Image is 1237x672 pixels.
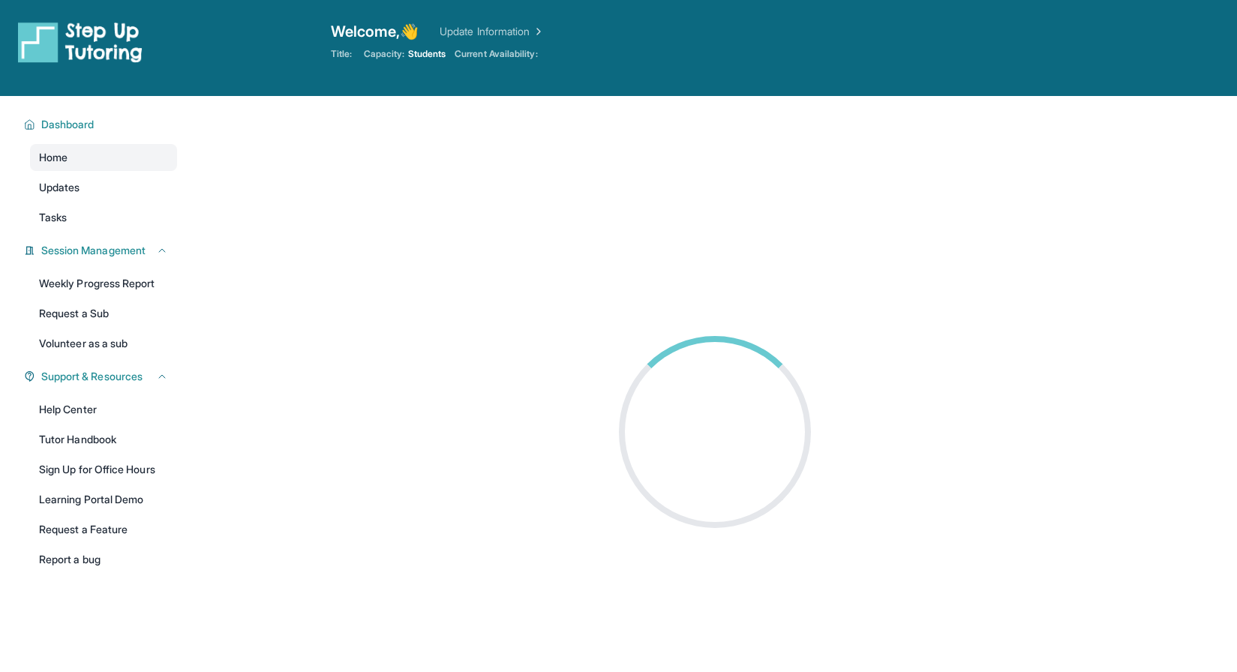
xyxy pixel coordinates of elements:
[408,48,446,60] span: Students
[30,204,177,231] a: Tasks
[35,117,168,132] button: Dashboard
[331,21,419,42] span: Welcome, 👋
[455,48,537,60] span: Current Availability:
[30,426,177,453] a: Tutor Handbook
[30,486,177,513] a: Learning Portal Demo
[30,144,177,171] a: Home
[364,48,405,60] span: Capacity:
[41,117,95,132] span: Dashboard
[35,369,168,384] button: Support & Resources
[41,369,143,384] span: Support & Resources
[30,546,177,573] a: Report a bug
[331,48,352,60] span: Title:
[30,174,177,201] a: Updates
[30,396,177,423] a: Help Center
[30,270,177,297] a: Weekly Progress Report
[30,456,177,483] a: Sign Up for Office Hours
[440,24,545,39] a: Update Information
[18,21,143,63] img: logo
[30,300,177,327] a: Request a Sub
[30,516,177,543] a: Request a Feature
[530,24,545,39] img: Chevron Right
[39,150,68,165] span: Home
[41,243,146,258] span: Session Management
[39,180,80,195] span: Updates
[35,243,168,258] button: Session Management
[39,210,67,225] span: Tasks
[30,330,177,357] a: Volunteer as a sub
